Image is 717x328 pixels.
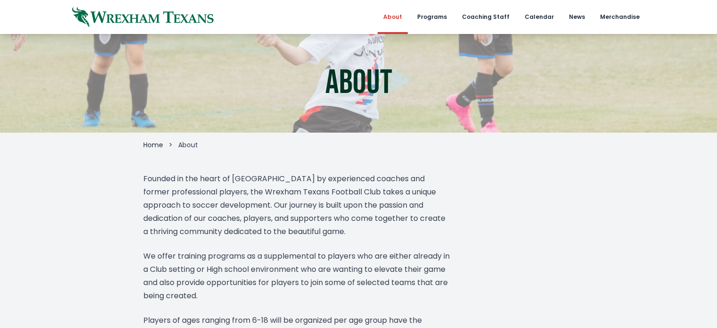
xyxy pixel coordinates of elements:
[178,140,198,150] span: About
[143,250,450,303] p: We offer training programs as a supplemental to players who are either already in a Club setting ...
[143,140,163,150] a: Home
[169,140,173,150] li: >
[143,172,450,238] p: Founded in the heart of [GEOGRAPHIC_DATA] by experienced coaches and former professional players,...
[325,66,392,100] h1: About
